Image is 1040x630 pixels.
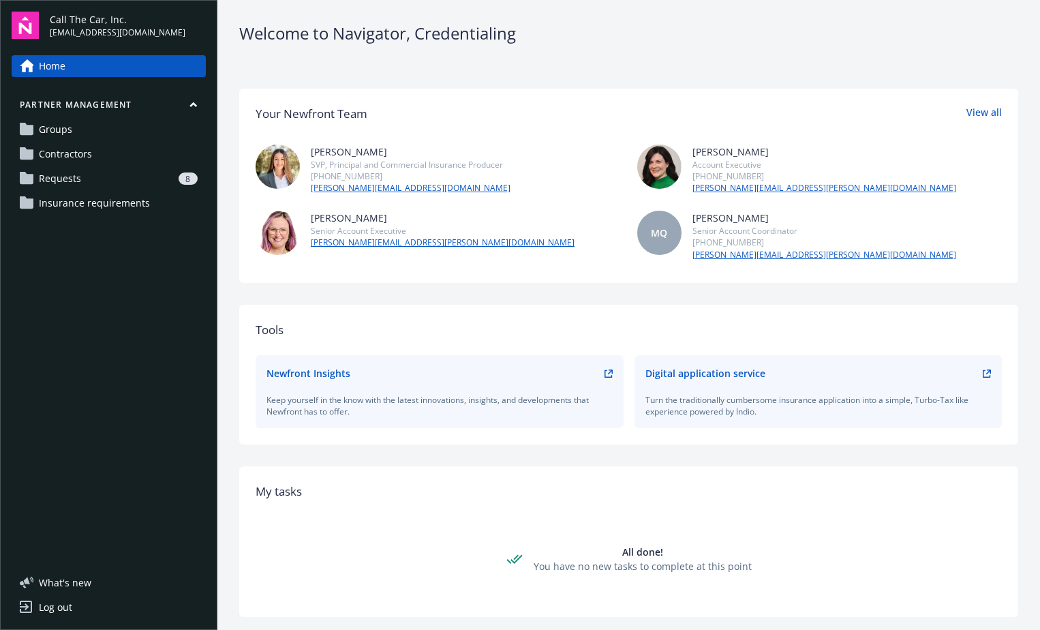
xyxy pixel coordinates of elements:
span: Requests [39,168,81,190]
span: Groups [39,119,72,140]
span: Contractors [39,143,92,165]
span: Home [39,55,65,77]
div: All done! [534,545,752,559]
span: Insurance requirements [39,192,150,214]
div: Senior Account Coordinator [692,225,956,237]
div: [PHONE_NUMBER] [692,237,956,248]
span: What ' s new [39,575,91,590]
button: What's new [12,575,113,590]
img: navigator-logo.svg [12,12,39,39]
a: Contractors [12,143,206,165]
div: Newfront Insights [266,366,350,380]
div: [PHONE_NUMBER] [311,170,510,182]
div: [PERSON_NAME] [692,211,956,225]
a: [PERSON_NAME][EMAIL_ADDRESS][PERSON_NAME][DOMAIN_NAME] [311,237,575,249]
div: Log out [39,597,72,618]
a: Requests8 [12,168,206,190]
div: Turn the traditionally cumbersome insurance application into a simple, Turbo-Tax like experience ... [645,394,992,417]
div: Digital application service [645,366,765,380]
div: 8 [179,172,198,185]
span: MQ [651,226,667,240]
div: You have no new tasks to complete at this point [534,559,752,573]
a: [PERSON_NAME][EMAIL_ADDRESS][DOMAIN_NAME] [311,182,510,194]
div: [PHONE_NUMBER] [692,170,956,182]
div: My tasks [256,483,1002,500]
div: SVP, Principal and Commercial Insurance Producer [311,159,510,170]
div: Tools [256,321,1002,339]
a: Groups [12,119,206,140]
div: Welcome to Navigator , Credentialing [239,22,1018,45]
a: Insurance requirements [12,192,206,214]
img: photo [256,145,300,189]
div: Senior Account Executive [311,225,575,237]
div: Your Newfront Team [256,105,367,123]
div: [PERSON_NAME] [311,145,510,159]
span: Call The Car, Inc. [50,12,185,27]
button: Call The Car, Inc.[EMAIL_ADDRESS][DOMAIN_NAME] [50,12,206,39]
a: View all [966,105,1002,123]
div: [PERSON_NAME] [311,211,575,225]
a: Home [12,55,206,77]
a: [PERSON_NAME][EMAIL_ADDRESS][PERSON_NAME][DOMAIN_NAME] [692,182,956,194]
a: [PERSON_NAME][EMAIL_ADDRESS][PERSON_NAME][DOMAIN_NAME] [692,249,956,261]
div: Account Executive [692,159,956,170]
img: photo [637,145,682,189]
div: Keep yourself in the know with the latest innovations, insights, and developments that Newfront h... [266,394,613,417]
span: [EMAIL_ADDRESS][DOMAIN_NAME] [50,27,185,39]
button: Partner management [12,99,206,116]
img: photo [256,211,300,255]
div: [PERSON_NAME] [692,145,956,159]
